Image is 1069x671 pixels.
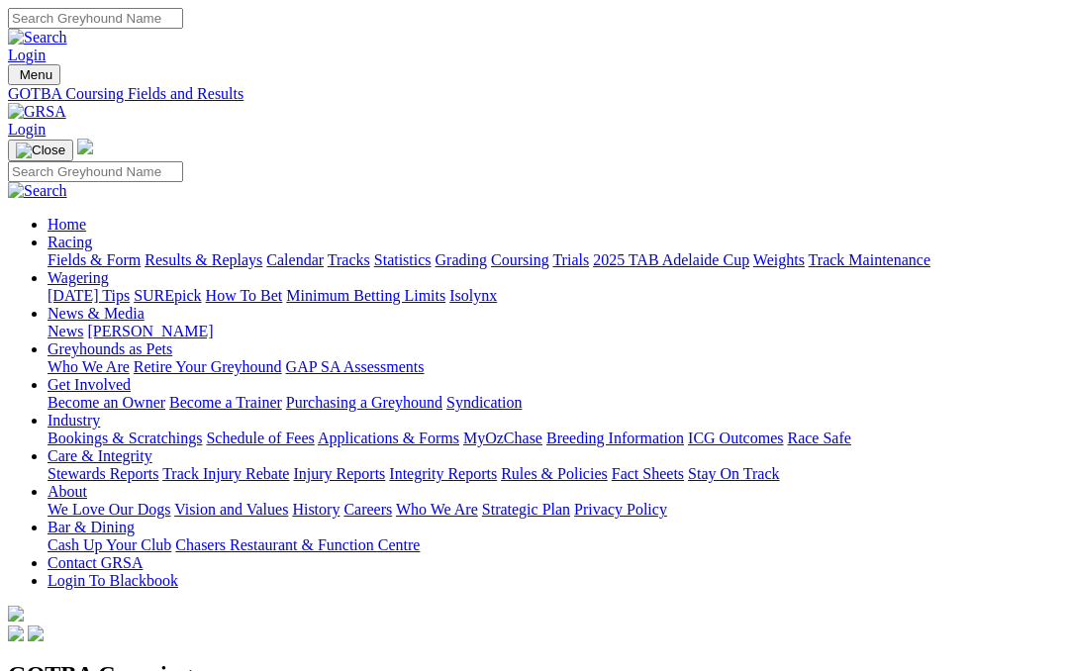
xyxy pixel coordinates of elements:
[318,430,459,446] a: Applications & Forms
[48,572,178,589] a: Login To Blackbook
[612,465,684,482] a: Fact Sheets
[8,29,67,47] img: Search
[787,430,850,446] a: Race Safe
[491,251,549,268] a: Coursing
[48,269,109,286] a: Wagering
[8,182,67,200] img: Search
[574,501,667,518] a: Privacy Policy
[688,430,783,446] a: ICG Outcomes
[206,430,314,446] a: Schedule of Fees
[48,305,145,322] a: News & Media
[48,251,141,268] a: Fields & Form
[389,465,497,482] a: Integrity Reports
[286,394,442,411] a: Purchasing a Greyhound
[48,430,1061,447] div: Industry
[753,251,805,268] a: Weights
[593,251,749,268] a: 2025 TAB Adelaide Cup
[48,536,1061,554] div: Bar & Dining
[266,251,324,268] a: Calendar
[8,625,24,641] img: facebook.svg
[48,483,87,500] a: About
[8,121,46,138] a: Login
[293,465,385,482] a: Injury Reports
[134,358,282,375] a: Retire Your Greyhound
[48,251,1061,269] div: Racing
[8,161,183,182] input: Search
[48,323,1061,340] div: News & Media
[8,606,24,622] img: logo-grsa-white.png
[552,251,589,268] a: Trials
[134,287,201,304] a: SUREpick
[48,358,130,375] a: Who We Are
[48,287,1061,305] div: Wagering
[809,251,930,268] a: Track Maintenance
[20,67,52,82] span: Menu
[175,536,420,553] a: Chasers Restaurant & Function Centre
[48,447,152,464] a: Care & Integrity
[48,358,1061,376] div: Greyhounds as Pets
[8,47,46,63] a: Login
[482,501,570,518] a: Strategic Plan
[48,554,143,571] a: Contact GRSA
[8,8,183,29] input: Search
[48,323,83,339] a: News
[206,287,283,304] a: How To Bet
[8,103,66,121] img: GRSA
[48,394,165,411] a: Become an Owner
[48,465,158,482] a: Stewards Reports
[546,430,684,446] a: Breeding Information
[374,251,432,268] a: Statistics
[449,287,497,304] a: Isolynx
[28,625,44,641] img: twitter.svg
[48,501,1061,519] div: About
[328,251,370,268] a: Tracks
[169,394,282,411] a: Become a Trainer
[286,287,445,304] a: Minimum Betting Limits
[396,501,478,518] a: Who We Are
[48,465,1061,483] div: Care & Integrity
[8,64,60,85] button: Toggle navigation
[48,519,135,535] a: Bar & Dining
[48,394,1061,412] div: Get Involved
[48,287,130,304] a: [DATE] Tips
[48,430,202,446] a: Bookings & Scratchings
[48,234,92,250] a: Racing
[501,465,608,482] a: Rules & Policies
[87,323,213,339] a: [PERSON_NAME]
[16,143,65,158] img: Close
[174,501,288,518] a: Vision and Values
[343,501,392,518] a: Careers
[8,85,1061,103] a: GOTBA Coursing Fields and Results
[48,412,100,429] a: Industry
[77,139,93,154] img: logo-grsa-white.png
[145,251,262,268] a: Results & Replays
[688,465,779,482] a: Stay On Track
[436,251,487,268] a: Grading
[162,465,289,482] a: Track Injury Rebate
[48,536,171,553] a: Cash Up Your Club
[463,430,542,446] a: MyOzChase
[48,340,172,357] a: Greyhounds as Pets
[8,140,73,161] button: Toggle navigation
[446,394,522,411] a: Syndication
[48,376,131,393] a: Get Involved
[292,501,340,518] a: History
[286,358,425,375] a: GAP SA Assessments
[48,501,170,518] a: We Love Our Dogs
[48,216,86,233] a: Home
